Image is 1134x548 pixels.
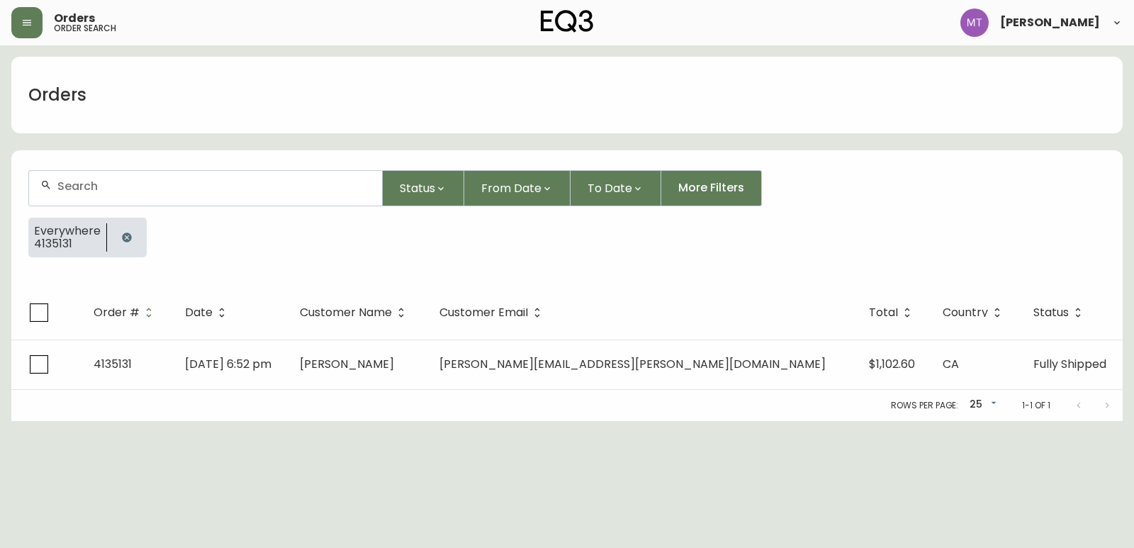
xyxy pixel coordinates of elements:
[943,308,988,317] span: Country
[891,399,958,412] p: Rows per page:
[94,308,140,317] span: Order #
[661,170,762,206] button: More Filters
[571,170,661,206] button: To Date
[94,356,132,372] span: 4135131
[439,308,528,317] span: Customer Email
[943,306,1006,319] span: Country
[28,83,86,107] h1: Orders
[400,179,435,197] span: Status
[1033,308,1069,317] span: Status
[185,308,213,317] span: Date
[300,306,410,319] span: Customer Name
[54,13,95,24] span: Orders
[57,179,371,193] input: Search
[383,170,464,206] button: Status
[588,179,632,197] span: To Date
[1000,17,1100,28] span: [PERSON_NAME]
[439,356,826,372] span: [PERSON_NAME][EMAIL_ADDRESS][PERSON_NAME][DOMAIN_NAME]
[54,24,116,33] h5: order search
[185,356,271,372] span: [DATE] 6:52 pm
[464,170,571,206] button: From Date
[869,356,915,372] span: $1,102.60
[541,10,593,33] img: logo
[943,356,959,372] span: CA
[300,356,394,372] span: [PERSON_NAME]
[300,308,392,317] span: Customer Name
[964,393,999,417] div: 25
[960,9,989,37] img: 397d82b7ede99da91c28605cdd79fceb
[34,237,101,250] span: 4135131
[1033,306,1087,319] span: Status
[185,306,231,319] span: Date
[869,306,916,319] span: Total
[869,308,898,317] span: Total
[678,180,744,196] span: More Filters
[94,306,158,319] span: Order #
[1033,356,1106,372] span: Fully Shipped
[439,306,546,319] span: Customer Email
[481,179,541,197] span: From Date
[34,225,101,237] span: Everywhere
[1022,399,1050,412] p: 1-1 of 1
